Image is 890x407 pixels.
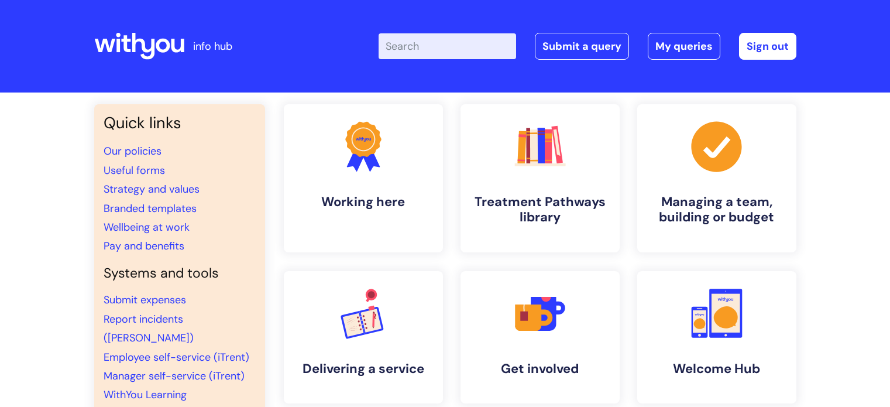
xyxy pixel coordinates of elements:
a: Submit a query [535,33,629,60]
h4: Treatment Pathways library [470,194,610,225]
div: | - [379,33,796,60]
a: WithYou Learning [104,388,187,402]
a: Managing a team, building or budget [637,104,796,252]
a: Pay and benefits [104,239,184,253]
a: Delivering a service [284,271,443,403]
a: Manager self-service (iTrent) [104,369,245,383]
input: Search [379,33,516,59]
p: info hub [193,37,232,56]
a: Sign out [739,33,796,60]
h4: Working here [293,194,434,210]
a: Welcome Hub [637,271,796,403]
h4: Delivering a service [293,361,434,377]
a: Working here [284,104,443,252]
a: Treatment Pathways library [461,104,620,252]
a: Get involved [461,271,620,403]
a: Report incidents ([PERSON_NAME]) [104,312,194,345]
h4: Welcome Hub [647,361,787,377]
h4: Managing a team, building or budget [647,194,787,225]
a: Employee self-service (iTrent) [104,350,249,364]
a: Useful forms [104,163,165,177]
a: Branded templates [104,201,197,216]
h3: Quick links [104,114,256,132]
a: Our policies [104,144,161,158]
h4: Get involved [470,361,610,377]
a: My queries [648,33,720,60]
a: Wellbeing at work [104,220,190,234]
a: Submit expenses [104,293,186,307]
a: Strategy and values [104,182,200,196]
h4: Systems and tools [104,265,256,282]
